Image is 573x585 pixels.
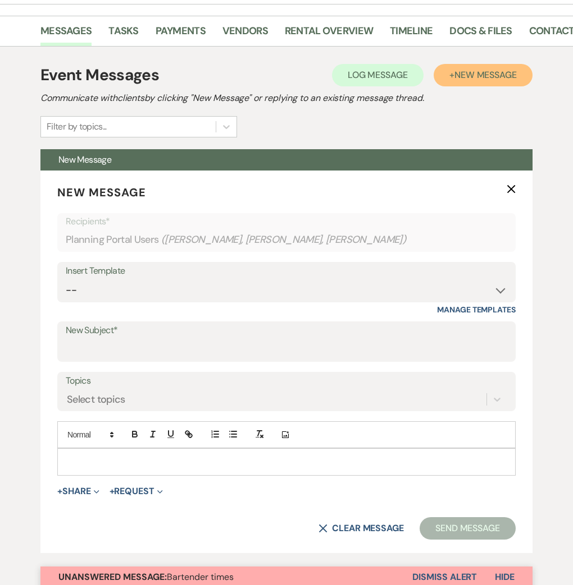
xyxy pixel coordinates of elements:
[222,23,268,46] a: Vendors
[161,232,407,247] span: ( [PERSON_NAME], [PERSON_NAME], [PERSON_NAME] )
[66,263,507,279] div: Insert Template
[390,23,433,46] a: Timeline
[40,91,533,105] h2: Communicate with clients by clicking "New Message" or replying to an existing message thread.
[156,23,206,46] a: Payments
[58,571,234,583] span: Bartender times
[285,23,373,46] a: Rental Overview
[57,487,62,496] span: +
[110,487,163,496] button: Request
[495,571,515,583] span: Hide
[57,487,99,496] button: Share
[57,185,146,200] span: New Message
[348,69,408,81] span: Log Message
[40,63,159,87] h1: Event Messages
[66,323,507,339] label: New Subject*
[110,487,115,496] span: +
[66,373,507,389] label: Topics
[58,154,111,165] span: New Message
[47,120,107,133] div: Filter by topics...
[58,571,167,583] strong: Unanswered Message:
[108,23,138,46] a: Tasks
[454,69,517,81] span: New Message
[332,64,424,86] button: Log Message
[449,23,512,46] a: Docs & Files
[319,524,404,533] button: Clear message
[67,392,125,407] div: Select topics
[420,517,516,540] button: Send Message
[434,64,533,86] button: +New Message
[66,229,507,251] div: Planning Portal Users
[437,305,516,315] a: Manage Templates
[66,214,507,229] p: Recipients*
[40,23,92,46] a: Messages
